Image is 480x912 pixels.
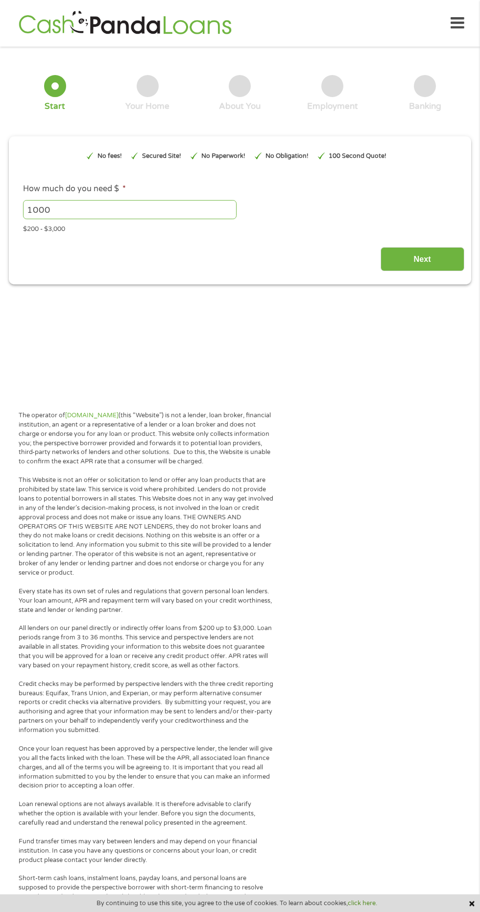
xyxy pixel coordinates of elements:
[19,587,274,615] p: Every state has its own set of rules and regulations that govern personal loan lenders. Your loan...
[19,874,274,902] p: Short-term cash loans, instalment loans, payday loans, and personal loans are supposed to provide...
[19,411,274,466] p: The operator of (this “Website”) is not a lender, loan broker, financial institution, an agent or...
[16,9,234,37] img: GetLoanNow Logo
[19,744,274,790] p: Once your loan request has been approved by a perspective lender, the lender will give you all th...
[97,152,122,161] p: No fees!
[19,800,274,828] p: Loan renewal options are not always available. It is therefore advisable to clarify whether the o...
[19,476,274,578] p: This Website is not an offer or solicitation to lend or offer any loan products that are prohibit...
[23,221,457,234] div: $200 - $3,000
[23,184,126,194] label: How much do you need $
[329,152,386,161] p: 100 Second Quote!
[409,101,441,112] div: Banking
[19,680,274,735] p: Credit checks may be performed by perspective lenders with the three credit reporting bureaus: Eq...
[125,101,169,112] div: Your Home
[307,101,358,112] div: Employment
[265,152,309,161] p: No Obligation!
[201,152,245,161] p: No Paperwork!
[348,899,377,907] a: click here.
[381,247,464,271] input: Next
[65,411,119,419] a: [DOMAIN_NAME]
[19,624,274,670] p: All lenders on our panel directly or indirectly offer loans from $200 up to $3,000. Loan periods ...
[96,900,377,907] span: By continuing to use this site, you agree to the use of cookies. To learn about cookies,
[45,101,65,112] div: Start
[219,101,261,112] div: About You
[142,152,181,161] p: Secured Site!
[19,837,274,865] p: Fund transfer times may vary between lenders and may depend on your financial institution. In cas...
